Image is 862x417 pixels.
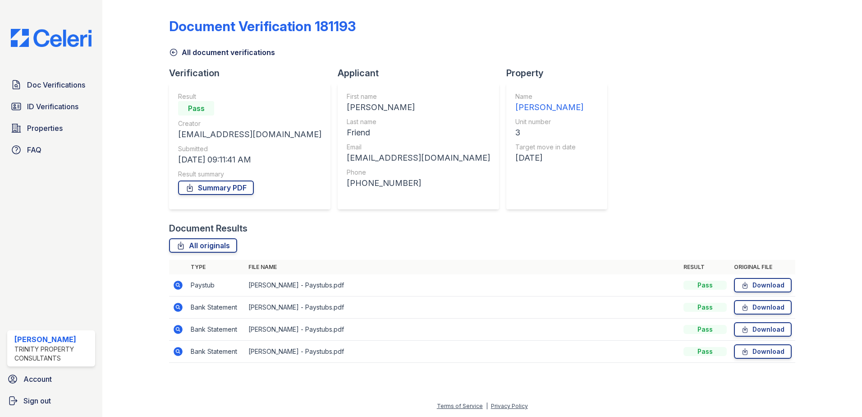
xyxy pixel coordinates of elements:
[169,67,338,79] div: Verification
[347,152,490,164] div: [EMAIL_ADDRESS][DOMAIN_NAME]
[4,29,99,47] img: CE_Logo_Blue-a8612792a0a2168367f1c8372b55b34899dd931a85d93a1a3d3e32e68fde9ad4.png
[491,403,528,409] a: Privacy Policy
[515,126,583,139] div: 3
[515,143,583,152] div: Target move in date
[683,281,727,290] div: Pass
[734,300,792,315] a: Download
[734,344,792,359] a: Download
[683,347,727,356] div: Pass
[169,18,356,34] div: Document Verification 181193
[506,67,614,79] div: Property
[683,325,727,334] div: Pass
[178,144,321,153] div: Submitted
[683,303,727,312] div: Pass
[27,79,85,90] span: Doc Verifications
[515,92,583,114] a: Name [PERSON_NAME]
[680,260,730,274] th: Result
[515,101,583,114] div: [PERSON_NAME]
[7,97,95,116] a: ID Verifications
[187,260,245,274] th: Type
[347,177,490,190] div: [PHONE_NUMBER]
[245,260,680,274] th: File name
[4,370,99,388] a: Account
[245,341,680,363] td: [PERSON_NAME] - Paystubs.pdf
[14,334,92,345] div: [PERSON_NAME]
[515,152,583,164] div: [DATE]
[187,319,245,341] td: Bank Statement
[187,341,245,363] td: Bank Statement
[23,374,52,385] span: Account
[515,92,583,101] div: Name
[245,319,680,341] td: [PERSON_NAME] - Paystubs.pdf
[178,181,254,195] a: Summary PDF
[7,119,95,137] a: Properties
[14,345,92,363] div: Trinity Property Consultants
[169,238,237,253] a: All originals
[515,117,583,126] div: Unit number
[734,278,792,292] a: Download
[187,274,245,297] td: Paystub
[347,92,490,101] div: First name
[187,297,245,319] td: Bank Statement
[27,123,63,134] span: Properties
[178,128,321,141] div: [EMAIL_ADDRESS][DOMAIN_NAME]
[347,101,490,114] div: [PERSON_NAME]
[338,67,506,79] div: Applicant
[169,222,248,235] div: Document Results
[27,144,41,155] span: FAQ
[245,297,680,319] td: [PERSON_NAME] - Paystubs.pdf
[486,403,488,409] div: |
[245,274,680,297] td: [PERSON_NAME] - Paystubs.pdf
[7,76,95,94] a: Doc Verifications
[178,170,321,179] div: Result summary
[347,126,490,139] div: Friend
[178,101,214,116] div: Pass
[27,101,78,112] span: ID Verifications
[23,395,51,406] span: Sign out
[169,47,275,58] a: All document verifications
[437,403,483,409] a: Terms of Service
[7,141,95,159] a: FAQ
[178,119,321,128] div: Creator
[178,92,321,101] div: Result
[347,143,490,152] div: Email
[347,168,490,177] div: Phone
[4,392,99,410] a: Sign out
[730,260,795,274] th: Original file
[734,322,792,337] a: Download
[178,153,321,166] div: [DATE] 09:11:41 AM
[347,117,490,126] div: Last name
